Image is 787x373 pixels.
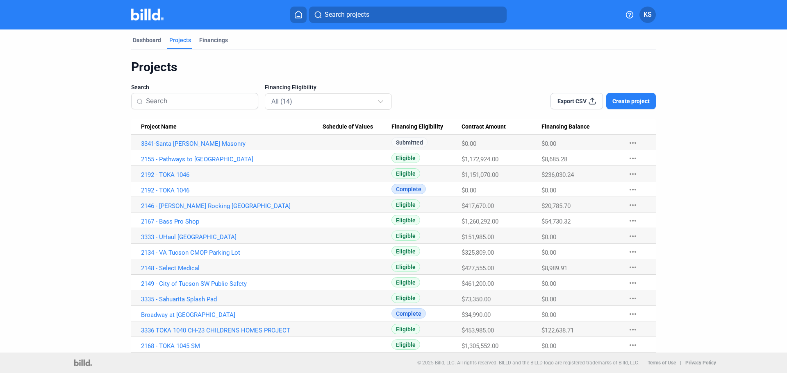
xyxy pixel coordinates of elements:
[391,123,443,131] span: Financing Eligibility
[628,154,638,163] mat-icon: more_horiz
[541,156,567,163] span: $8,685.28
[391,168,420,179] span: Eligible
[391,184,426,194] span: Complete
[74,359,92,366] img: logo
[131,9,164,20] img: Billd Company Logo
[462,123,506,131] span: Contract Amount
[141,140,323,147] a: 3341-Santa [PERSON_NAME] Masonry
[462,327,494,334] span: $453,985.00
[271,97,292,105] mat-select-trigger: All (14)
[391,262,420,272] span: Eligible
[462,342,498,350] span: $1,305,552.00
[141,187,323,194] a: 2192 - TOKA 1046
[606,93,656,109] button: Create project
[141,123,323,131] div: Project Name
[462,156,498,163] span: $1,172,924.00
[131,83,149,91] span: Search
[628,278,638,288] mat-icon: more_horiz
[541,202,571,210] span: $20,785.70
[309,7,507,23] button: Search projects
[391,308,426,319] span: Complete
[462,187,476,194] span: $0.00
[391,199,420,210] span: Eligible
[628,309,638,319] mat-icon: more_horiz
[141,249,323,256] a: 2134 - VA Tucson CMOP Parking Lot
[462,233,494,241] span: $151,985.00
[628,294,638,303] mat-icon: more_horiz
[541,233,556,241] span: $0.00
[628,138,638,148] mat-icon: more_horiz
[680,360,681,366] p: |
[541,218,571,225] span: $54,730.32
[199,36,228,44] div: Financings
[131,59,656,75] div: Projects
[391,215,420,225] span: Eligible
[557,97,587,105] span: Export CSV
[462,123,541,131] div: Contract Amount
[141,218,323,225] a: 2167 - Bass Pro Shop
[141,296,323,303] a: 3335 - Sahuarita Splash Pad
[541,296,556,303] span: $0.00
[541,249,556,256] span: $0.00
[325,10,369,20] span: Search projects
[265,83,316,91] span: Financing Eligibility
[628,247,638,257] mat-icon: more_horiz
[628,262,638,272] mat-icon: more_horiz
[141,233,323,241] a: 3333 - UHaul [GEOGRAPHIC_DATA]
[323,123,392,131] div: Schedule of Values
[417,360,639,366] p: © 2025 Billd, LLC. All rights reserved. BILLD and the BILLD logo are registered trademarks of Bil...
[391,231,420,241] span: Eligible
[169,36,191,44] div: Projects
[541,311,556,319] span: $0.00
[141,264,323,272] a: 2148 - Select Medical
[628,325,638,335] mat-icon: more_horiz
[541,187,556,194] span: $0.00
[541,171,574,179] span: $236,030.24
[462,296,491,303] span: $73,350.00
[141,123,177,131] span: Project Name
[628,231,638,241] mat-icon: more_horiz
[639,7,656,23] button: KS
[391,339,420,350] span: Eligible
[462,249,494,256] span: $325,809.00
[141,171,323,179] a: 2192 - TOKA 1046
[146,93,253,110] input: Search
[628,340,638,350] mat-icon: more_horiz
[648,360,676,366] b: Terms of Use
[628,216,638,226] mat-icon: more_horiz
[462,218,498,225] span: $1,260,292.00
[141,156,323,163] a: 2155 - Pathways to [GEOGRAPHIC_DATA]
[323,123,373,131] span: Schedule of Values
[628,200,638,210] mat-icon: more_horiz
[685,360,716,366] b: Privacy Policy
[541,140,556,147] span: $0.00
[541,342,556,350] span: $0.00
[541,327,574,334] span: $122,638.71
[550,93,603,109] button: Export CSV
[462,280,494,287] span: $461,200.00
[391,324,420,334] span: Eligible
[391,246,420,256] span: Eligible
[141,280,323,287] a: 2149 - City of Tucson SW Public Safety
[391,137,428,147] span: Submitted
[612,97,650,105] span: Create project
[541,280,556,287] span: $0.00
[462,264,494,272] span: $427,555.00
[391,123,461,131] div: Financing Eligibility
[133,36,161,44] div: Dashboard
[628,169,638,179] mat-icon: more_horiz
[462,171,498,179] span: $1,151,070.00
[541,123,590,131] span: Financing Balance
[462,140,476,147] span: $0.00
[141,202,323,210] a: 2146 - [PERSON_NAME] Rocking [GEOGRAPHIC_DATA]
[628,185,638,194] mat-icon: more_horiz
[462,311,491,319] span: $34,990.00
[541,123,620,131] div: Financing Balance
[644,10,652,20] span: KS
[391,293,420,303] span: Eligible
[391,153,420,163] span: Eligible
[462,202,494,210] span: $417,670.00
[141,342,323,350] a: 2168 - TOKA 1045 SM
[141,311,323,319] a: Broadway at [GEOGRAPHIC_DATA]
[141,327,323,334] a: 3336 TOKA 1040 CH-23 CHILDRENS HOMES PROJECT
